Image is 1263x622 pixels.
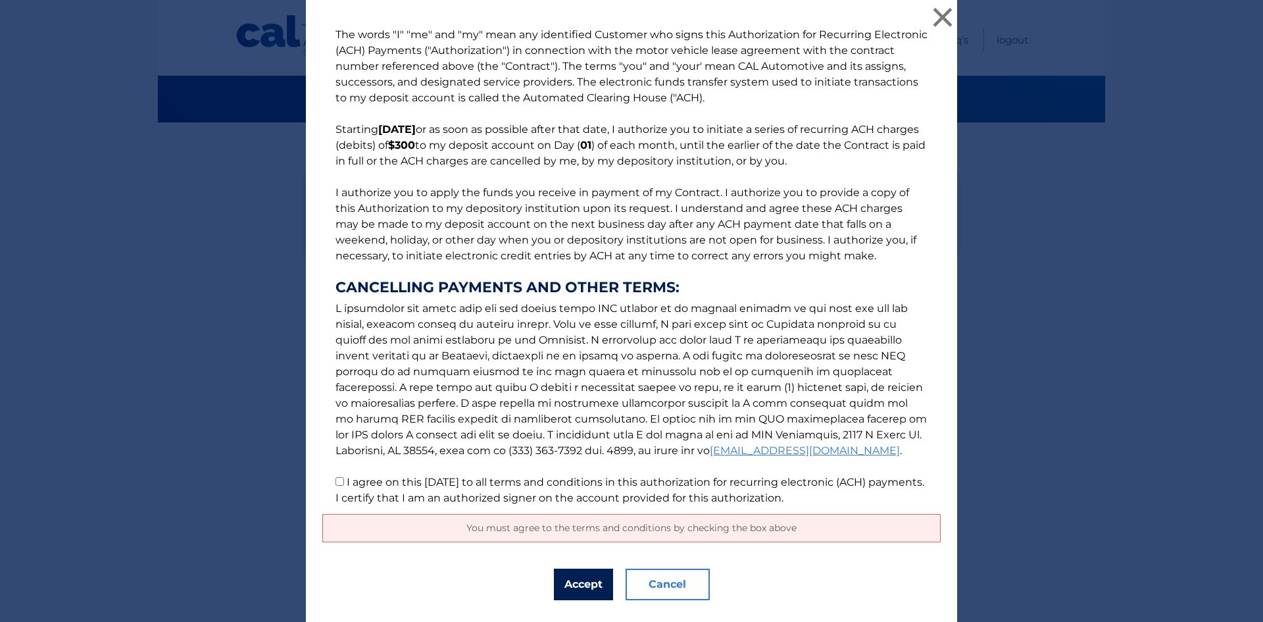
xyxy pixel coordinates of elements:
strong: CANCELLING PAYMENTS AND OTHER TERMS: [335,280,928,296]
p: The words "I" "me" and "my" mean any identified Customer who signs this Authorization for Recurri... [322,27,941,506]
b: $300 [388,139,415,151]
button: Cancel [626,569,710,600]
button: × [929,4,956,30]
b: [DATE] [378,123,416,136]
button: Accept [554,569,613,600]
label: I agree on this [DATE] to all terms and conditions in this authorization for recurring electronic... [335,476,924,504]
span: You must agree to the terms and conditions by checking the box above [466,522,797,534]
b: 01 [580,139,591,151]
a: [EMAIL_ADDRESS][DOMAIN_NAME] [710,444,900,457]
